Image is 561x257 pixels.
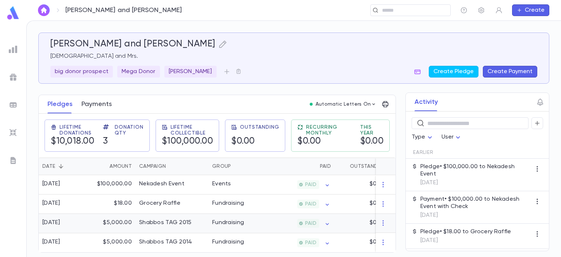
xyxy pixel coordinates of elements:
button: Sort [55,160,67,172]
button: Create [512,4,549,16]
div: Shabbos TAG 2015 [139,219,191,226]
img: letters_grey.7941b92b52307dd3b8a917253454ce1c.svg [9,156,18,165]
div: Date [39,158,88,175]
div: Campaign [136,158,209,175]
div: Paid [263,158,335,175]
img: imports_grey.530a8a0e642e233f2baf0ef88e8c9fcb.svg [9,128,18,137]
h5: 3 [103,136,108,147]
button: Activity [415,93,438,111]
div: Amount [110,158,132,175]
div: Fundraising [212,238,244,246]
div: Date [42,158,55,175]
div: Type [412,130,434,144]
span: Type [412,134,425,140]
button: Payments [81,95,112,113]
p: [DATE] [420,212,531,219]
p: [PERSON_NAME] and [PERSON_NAME] [65,6,182,14]
p: Payment • $100,000.00 to Nekadesh Event with Check [420,196,531,210]
img: home_white.a664292cf8c1dea59945f0da9f25487c.svg [39,7,48,13]
div: [DATE] [42,180,60,188]
button: Create Payment [483,66,537,78]
div: $5,000.00 [88,214,136,233]
h5: $100,000.00 [162,136,213,147]
div: User [442,130,463,144]
button: Sort [308,160,320,172]
p: big donor prospect [55,68,108,75]
span: Donation Qty [115,124,144,136]
span: This Year [360,124,384,136]
div: Paid [320,158,331,175]
button: Create Pledge [429,66,478,78]
p: $0.00 [370,200,386,207]
div: Fundraising [212,200,244,207]
p: Pledge • $100,000.00 to Nekadesh Event [420,163,531,178]
p: Automatic Letters On [316,101,371,107]
p: $0.00 [370,180,386,188]
button: Sort [98,160,110,172]
span: Recurring Monthly [306,124,351,136]
p: Pledge • $18.00 to Grocery Raffle [420,228,511,235]
p: $0.00 [370,238,386,246]
div: Outstanding [335,158,389,175]
button: Sort [338,160,350,172]
div: Fundraising [212,219,244,226]
img: logo [6,6,20,20]
div: [DATE] [42,238,60,246]
button: Automatic Letters On [307,99,380,109]
div: [PERSON_NAME] [164,66,217,78]
div: Group [212,158,231,175]
img: campaigns_grey.99e729a5f7ee94e3726e6486bddda8f1.svg [9,73,18,82]
div: Outstanding [350,158,386,175]
div: Mega Donor [117,66,160,78]
p: [DATE] [420,237,511,244]
span: PAID [302,182,319,188]
h5: $0.00 [297,136,321,147]
div: [DATE] [42,219,60,226]
p: [PERSON_NAME] [169,68,212,75]
span: PAID [302,220,319,226]
h5: $0.00 [231,136,255,147]
div: Campaign [139,158,166,175]
span: PAID [302,240,319,246]
div: [DATE] [42,200,60,207]
button: Pledges [47,95,73,113]
p: [DATE] [420,179,531,186]
span: User [442,134,454,140]
h5: [PERSON_NAME] and [PERSON_NAME] [50,39,215,50]
span: Outstanding [240,124,279,130]
div: Grocery Raffle [139,200,180,207]
span: PAID [302,201,319,207]
span: Earlier [413,150,434,155]
h5: $10,018.00 [51,136,94,147]
p: [DEMOGRAPHIC_DATA] and Mrs. [50,53,537,60]
p: Mega Donor [122,68,156,75]
h5: $0.00 [360,136,384,147]
button: Sort [166,160,178,172]
div: $5,000.00 [88,233,136,253]
p: $0.00 [370,219,386,226]
div: Nekadesh Event [139,180,184,188]
div: Amount [88,158,136,175]
div: Group [209,158,263,175]
span: Lifetime Collectible [171,124,213,136]
div: big donor prospect [50,66,113,78]
img: batches_grey.339ca447c9d9533ef1741baa751efc33.svg [9,101,18,109]
img: reports_grey.c525e4749d1bce6a11f5fe2a8de1b229.svg [9,45,18,54]
div: Events [212,180,231,188]
span: Lifetime Donations [60,124,94,136]
button: Sort [231,160,243,172]
div: Shabbos TAG 2014 [139,238,192,246]
div: $18.00 [88,194,136,214]
div: $100,000.00 [88,175,136,194]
